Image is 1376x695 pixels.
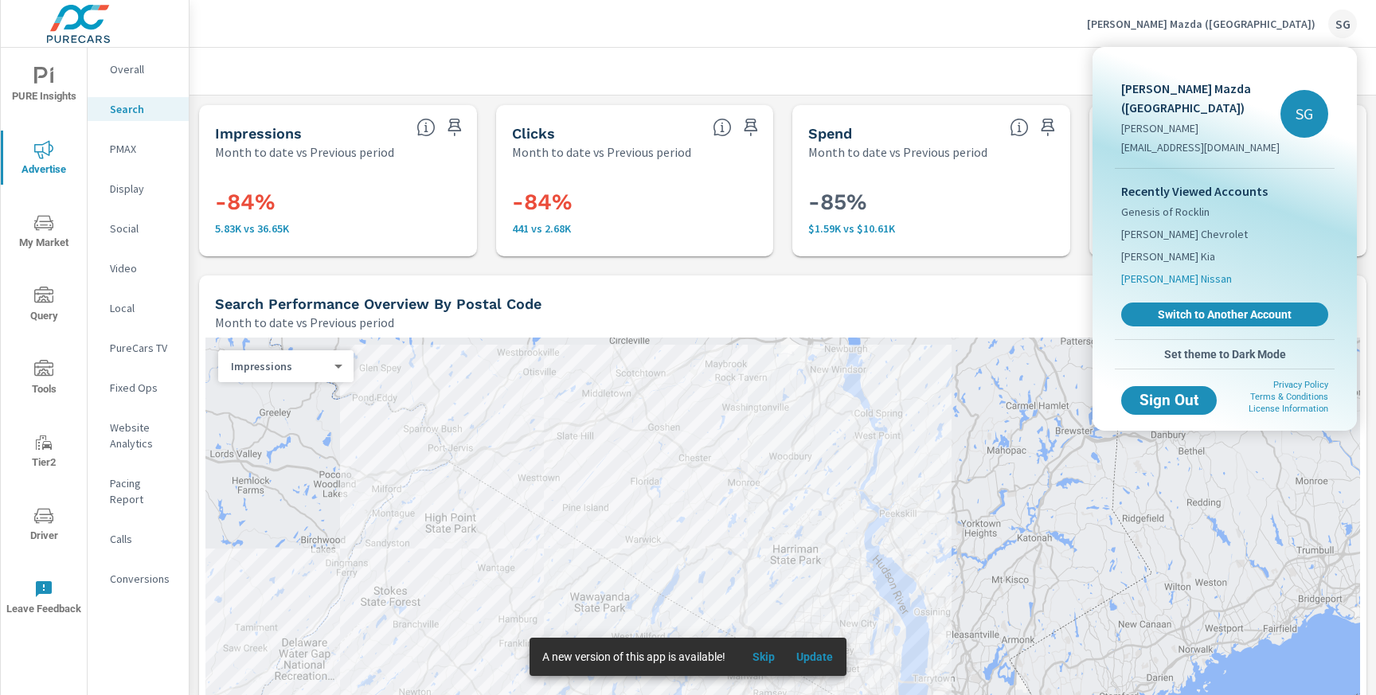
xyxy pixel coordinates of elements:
[1250,392,1328,402] a: Terms & Conditions
[1121,139,1280,155] p: [EMAIL_ADDRESS][DOMAIN_NAME]
[1115,340,1335,369] button: Set theme to Dark Mode
[1130,307,1319,322] span: Switch to Another Account
[1121,386,1217,415] button: Sign Out
[1121,79,1280,117] p: [PERSON_NAME] Mazda ([GEOGRAPHIC_DATA])
[1121,226,1248,242] span: [PERSON_NAME] Chevrolet
[1121,248,1215,264] span: [PERSON_NAME] Kia
[1249,404,1328,414] a: License Information
[1273,380,1328,390] a: Privacy Policy
[1121,182,1328,201] p: Recently Viewed Accounts
[1121,271,1232,287] span: [PERSON_NAME] Nissan
[1121,204,1210,220] span: Genesis of Rocklin
[1121,303,1328,326] a: Switch to Another Account
[1121,347,1328,361] span: Set theme to Dark Mode
[1121,120,1280,136] p: [PERSON_NAME]
[1134,393,1204,408] span: Sign Out
[1280,90,1328,138] div: SG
